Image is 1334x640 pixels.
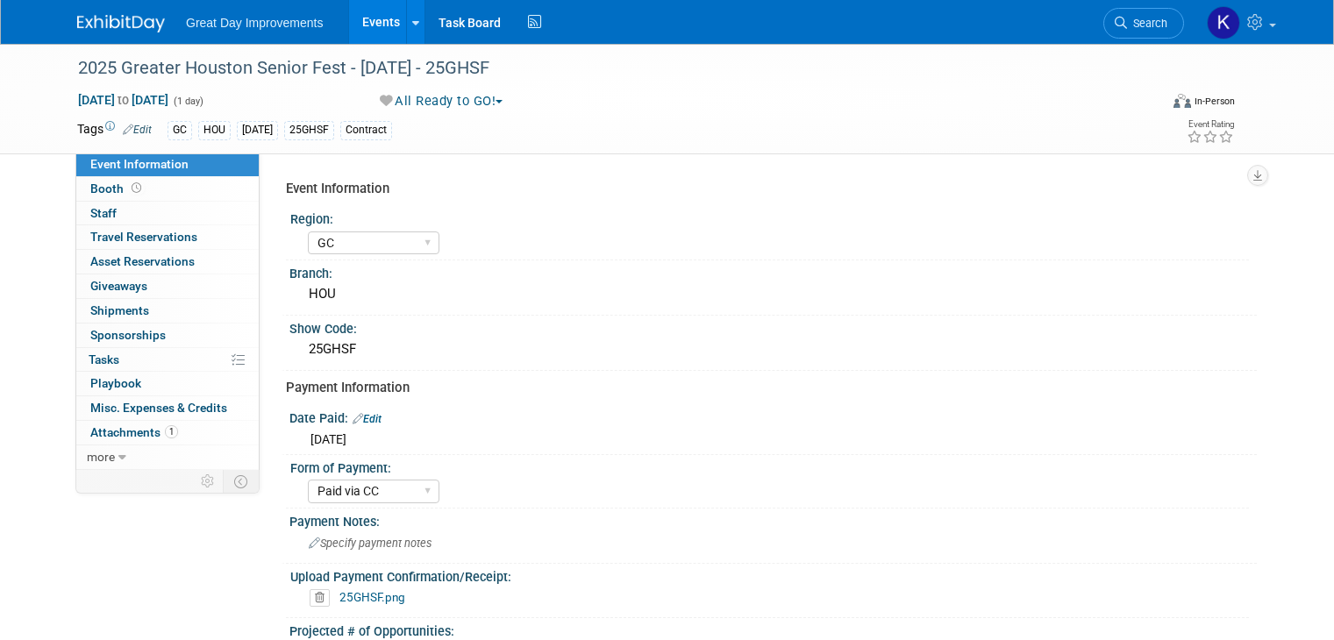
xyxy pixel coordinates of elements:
div: Region: [290,206,1249,228]
div: In-Person [1194,95,1235,108]
span: [DATE] [310,432,346,446]
div: 25GHSF [284,121,334,139]
a: Travel Reservations [76,225,259,249]
a: Shipments [76,299,259,323]
div: Show Code: [289,316,1257,338]
a: Edit [123,124,152,136]
span: 1 [165,425,178,438]
div: 25GHSF [303,336,1244,363]
a: Attachments1 [76,421,259,444]
span: Sponsorships [90,328,166,342]
div: Event Format [1064,91,1235,117]
div: 2025 Greater Houston Senior Fest - [DATE] - 25GHSF [72,53,1137,84]
a: Search [1103,8,1184,39]
span: Event Information [90,157,189,171]
div: Payment Notes: [289,508,1257,530]
span: Playbook [90,376,141,390]
div: Projected # of Opportunities: [289,618,1257,640]
a: Booth [76,177,259,201]
span: Attachments [90,425,178,439]
span: Booth not reserved yet [128,181,145,195]
a: Asset Reservations [76,250,259,274]
a: Staff [76,202,259,225]
div: HOU [198,121,231,139]
div: Date Paid: [289,405,1257,428]
td: Toggle Event Tabs [224,470,260,493]
span: (1 day) [172,96,203,107]
span: Misc. Expenses & Credits [90,401,227,415]
a: Event Information [76,153,259,176]
div: [DATE] [237,121,278,139]
a: more [76,445,259,469]
div: Event Information [286,180,1244,198]
div: HOU [303,281,1244,308]
a: Edit [353,413,382,425]
div: GC [168,121,192,139]
span: Shipments [90,303,149,317]
span: more [87,450,115,464]
a: Sponsorships [76,324,259,347]
a: Giveaways [76,274,259,298]
div: Upload Payment Confirmation/Receipt: [290,564,1249,586]
span: Booth [90,181,145,196]
div: Event Rating [1187,120,1234,129]
span: Great Day Improvements [186,16,323,30]
a: Misc. Expenses & Credits [76,396,259,420]
td: Tags [77,120,152,140]
span: Staff [90,206,117,220]
span: Travel Reservations [90,230,197,244]
span: Asset Reservations [90,254,195,268]
div: Contract [340,121,392,139]
span: Giveaways [90,279,147,293]
a: Playbook [76,372,259,395]
img: Kenneth Luquette [1207,6,1240,39]
div: Payment Information [286,379,1244,397]
a: Tasks [76,348,259,372]
button: All Ready to GO! [374,92,510,110]
span: [DATE] [DATE] [77,92,169,108]
span: Search [1127,17,1167,30]
a: Delete attachment? [310,592,337,604]
span: Tasks [89,352,119,366]
span: to [115,93,132,107]
span: Specify payment notes [309,537,432,550]
div: Branch: [289,260,1257,282]
img: ExhibitDay [77,15,165,32]
a: 25GHSF.png [339,590,405,604]
div: Form of Payment: [290,455,1249,477]
td: Personalize Event Tab Strip [193,470,224,493]
img: Format-Inperson.png [1173,94,1191,108]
